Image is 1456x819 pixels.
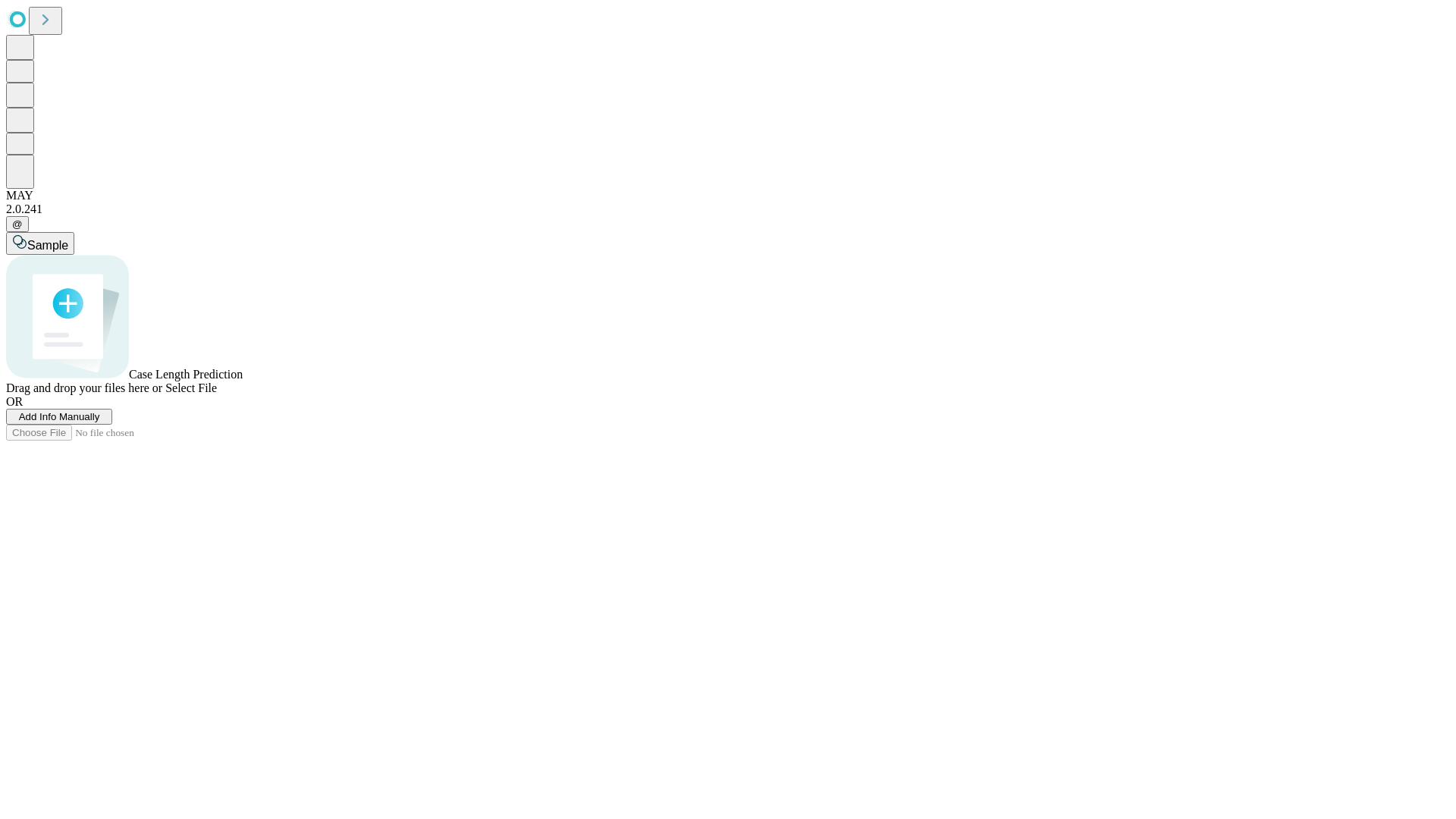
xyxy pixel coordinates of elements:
span: @ [12,218,23,230]
span: Select File [165,381,217,394]
span: Case Length Prediction [129,368,243,381]
span: OR [6,395,23,408]
button: @ [6,216,29,232]
span: Add Info Manually [19,411,100,422]
div: 2.0.241 [6,202,1450,216]
span: Drag and drop your files here or [6,381,162,394]
button: Sample [6,232,74,255]
button: Add Info Manually [6,409,112,425]
span: Sample [27,239,68,252]
div: MAY [6,189,1450,202]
